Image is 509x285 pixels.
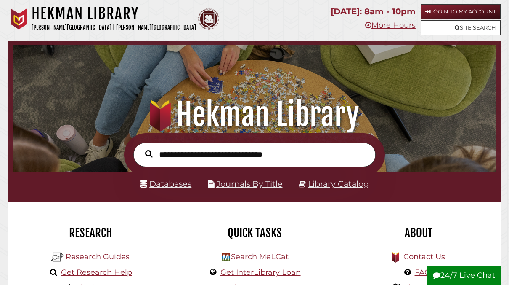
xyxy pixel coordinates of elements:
[198,8,219,30] img: Calvin Theological Seminary
[415,268,435,277] a: FAQs
[32,23,196,32] p: [PERSON_NAME][GEOGRAPHIC_DATA] | [PERSON_NAME][GEOGRAPHIC_DATA]
[308,179,369,189] a: Library Catalog
[61,268,132,277] a: Get Research Help
[145,150,153,158] i: Search
[51,251,64,263] img: Hekman Library Logo
[8,8,29,30] img: Calvin University
[66,252,130,261] a: Research Guides
[222,253,230,261] img: Hekman Library Logo
[365,21,416,30] a: More Hours
[15,226,166,240] h2: Research
[141,148,157,160] button: Search
[343,226,494,240] h2: About
[403,252,445,261] a: Contact Us
[220,268,301,277] a: Get InterLibrary Loan
[421,4,501,19] a: Login to My Account
[421,20,501,35] a: Site Search
[216,179,283,189] a: Journals By Title
[331,4,416,19] p: [DATE]: 8am - 10pm
[231,252,289,261] a: Search MeLCat
[20,96,489,133] h1: Hekman Library
[32,4,196,23] h1: Hekman Library
[140,179,191,189] a: Databases
[179,226,330,240] h2: Quick Tasks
